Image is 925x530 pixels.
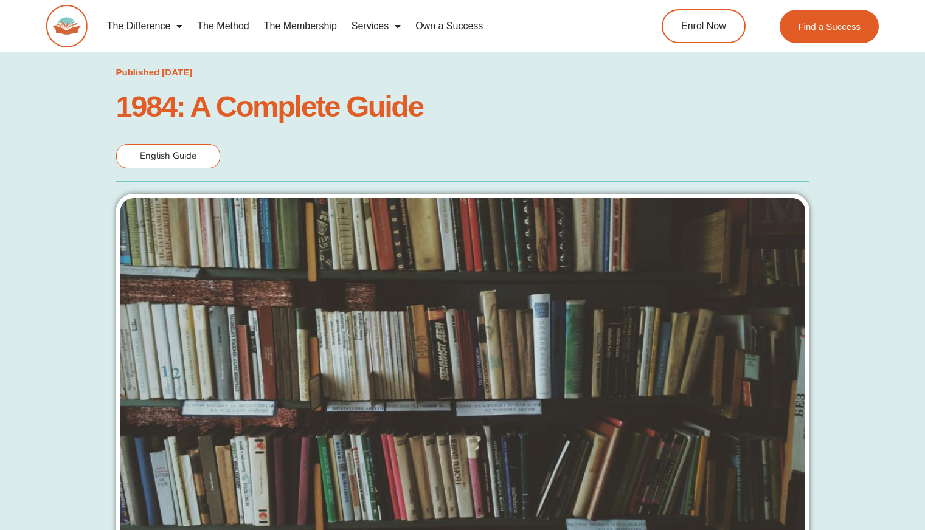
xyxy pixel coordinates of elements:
span: English Guide [140,150,196,162]
h1: 1984: A Complete Guide [116,93,809,120]
span: Find a Success [798,22,861,31]
a: Published [DATE] [116,64,193,81]
span: Enrol Now [681,21,726,31]
a: Own a Success [408,12,490,40]
a: Enrol Now [662,9,746,43]
a: Services [344,12,408,40]
a: The Method [190,12,256,40]
a: The Difference [100,12,190,40]
a: The Membership [257,12,344,40]
a: Find a Success [780,10,879,43]
nav: Menu [100,12,614,40]
time: [DATE] [162,67,192,77]
span: Published [116,67,160,77]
